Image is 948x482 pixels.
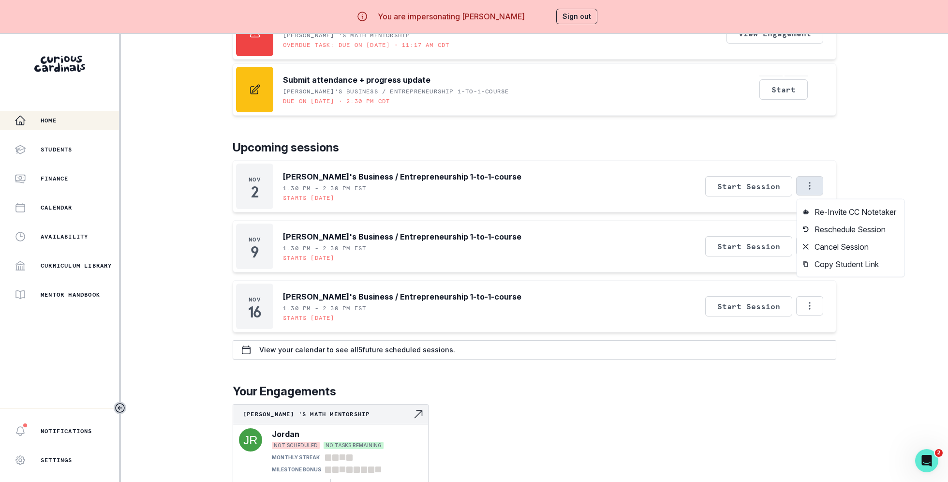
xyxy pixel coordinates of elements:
[251,187,258,197] p: 2
[41,233,88,241] p: Availability
[249,296,261,303] p: Nov
[796,296,823,316] button: Options
[283,244,366,252] p: 1:30 PM - 2:30 PM EST
[283,194,335,202] p: Starts [DATE]
[272,428,299,440] p: Jordan
[283,41,449,49] p: Overdue task: Due on [DATE] • 11:17 AM CDT
[283,291,521,302] p: [PERSON_NAME]'s Business / Entrepreneurship 1-to-1-course
[243,410,413,418] p: [PERSON_NAME] 's Math Mentorship
[272,466,321,473] p: MILESTONE BONUS
[41,291,100,299] p: Mentor Handbook
[705,176,792,196] button: Start Session
[935,449,943,457] span: 2
[283,184,366,192] p: 1:30 PM - 2:30 PM EST
[233,139,836,156] p: Upcoming sessions
[283,171,521,182] p: [PERSON_NAME]'s Business / Entrepreneurship 1-to-1-course
[251,247,259,257] p: 9
[233,383,836,400] p: Your Engagements
[915,449,938,472] iframe: Intercom live chat
[272,442,320,449] span: NOT SCHEDULED
[705,236,792,256] button: Start Session
[249,236,261,243] p: Nov
[324,442,384,449] span: NO TASKS REMAINING
[41,146,73,153] p: Students
[41,262,112,270] p: Curriculum Library
[283,314,335,322] p: Starts [DATE]
[41,117,57,124] p: Home
[283,31,410,39] p: [PERSON_NAME] 's Math Mentorship
[41,175,68,182] p: Finance
[556,9,597,24] button: Sign out
[259,346,455,354] p: View your calendar to see all 5 future scheduled sessions.
[34,56,85,72] img: Curious Cardinals Logo
[705,296,792,316] button: Start Session
[283,254,335,262] p: Starts [DATE]
[413,408,424,420] svg: Navigate to engagement page
[233,405,428,475] a: [PERSON_NAME] 's Math MentorshipNavigate to engagement pageJordanNOT SCHEDULEDNO TASKS REMAININGM...
[239,428,262,452] img: svg
[283,74,430,86] p: Submit attendance + progress update
[114,402,126,414] button: Toggle sidebar
[796,176,823,196] button: Options
[249,176,261,183] p: Nov
[41,427,92,435] p: Notifications
[283,97,390,105] p: Due on [DATE] • 2:30 PM CDT
[41,204,73,211] p: Calendar
[759,79,808,100] button: Start
[283,88,509,95] p: [PERSON_NAME]'s Business / Entrepreneurship 1-to-1-course
[283,231,521,242] p: [PERSON_NAME]'s Business / Entrepreneurship 1-to-1-course
[283,304,366,312] p: 1:30 PM - 2:30 PM EST
[41,456,73,464] p: Settings
[272,454,320,461] p: MONTHLY STREAK
[248,307,261,317] p: 16
[378,11,525,22] p: You are impersonating [PERSON_NAME]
